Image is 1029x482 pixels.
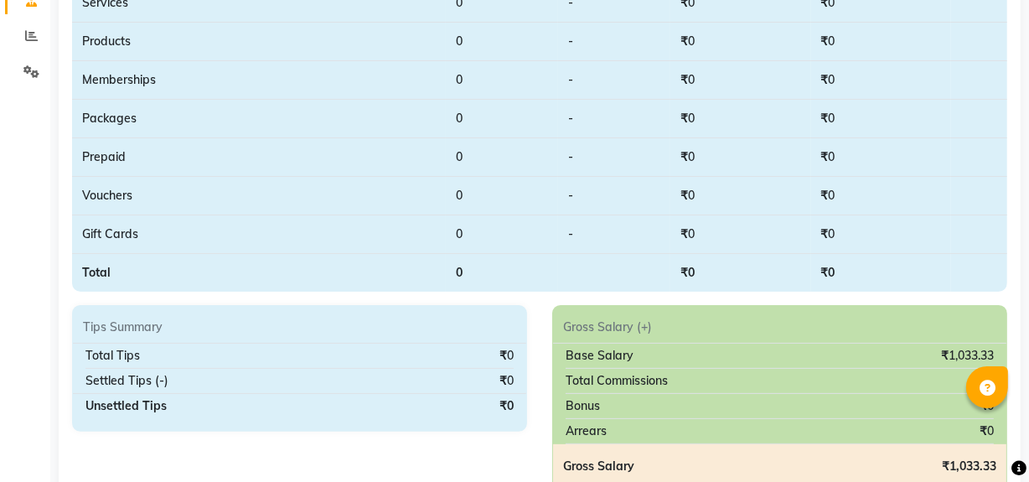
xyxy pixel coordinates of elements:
[446,100,558,138] td: 0
[72,23,446,61] td: Products
[85,347,140,365] div: Total Tips
[558,177,670,215] td: -
[446,61,558,100] td: 0
[72,61,446,100] td: Memberships
[499,347,514,365] div: ₹0
[670,61,810,100] td: ₹0
[563,458,634,475] div: Gross Salary
[73,319,526,336] div: Tips Summary
[72,254,446,293] td: Total
[558,138,670,177] td: -
[811,177,951,215] td: ₹0
[942,458,996,475] div: ₹1,033.33
[670,215,810,254] td: ₹0
[72,177,446,215] td: Vouchers
[446,23,558,61] td: 0
[446,254,558,293] td: 0
[811,23,951,61] td: ₹0
[980,422,994,440] div: ₹0
[670,177,810,215] td: ₹0
[558,100,670,138] td: -
[85,397,167,415] div: Unsettled Tips
[566,347,633,365] div: Base Salary
[566,372,668,390] div: Total Commissions
[670,138,810,177] td: ₹0
[941,347,994,365] div: ₹1,033.33
[558,23,670,61] td: -
[811,138,951,177] td: ₹0
[670,23,810,61] td: ₹0
[553,319,1006,336] div: Gross Salary (+)
[566,422,607,440] div: Arrears
[85,372,168,390] div: Settled Tips (-)
[558,215,670,254] td: -
[446,138,558,177] td: 0
[446,215,558,254] td: 0
[72,138,446,177] td: Prepaid
[566,397,600,415] div: Bonus
[72,100,446,138] td: Packages
[446,177,558,215] td: 0
[670,100,810,138] td: ₹0
[811,215,951,254] td: ₹0
[558,61,670,100] td: -
[499,397,514,415] div: ₹0
[811,100,951,138] td: ₹0
[72,215,446,254] td: Gift Cards
[499,372,514,390] div: ₹0
[670,254,810,293] td: ₹0
[811,61,951,100] td: ₹0
[811,254,951,293] td: ₹0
